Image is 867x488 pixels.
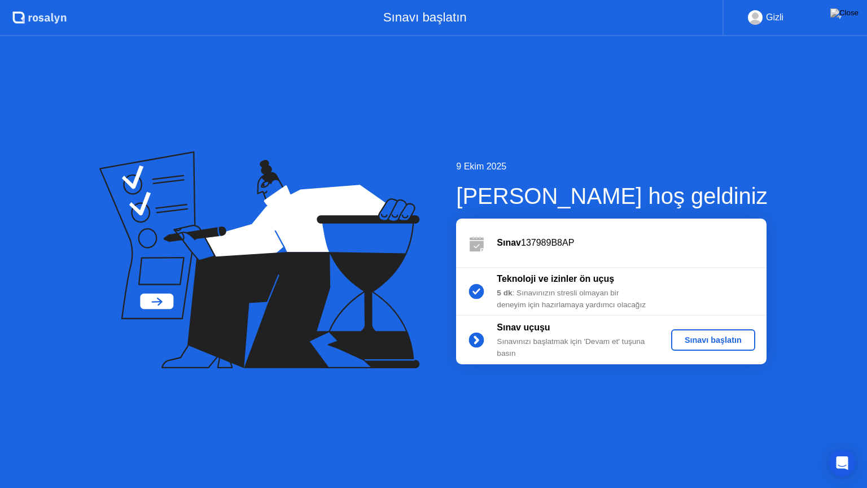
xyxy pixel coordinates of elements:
div: 9 Ekim 2025 [456,160,767,173]
b: Teknoloji ve izinler ön uçuş [497,274,614,284]
div: 137989B8AP [497,236,767,250]
b: Sınav uçuşu [497,323,550,332]
img: Close [830,8,859,18]
div: [PERSON_NAME] hoş geldiniz [456,179,767,213]
div: Sınavı başlatın [676,335,751,345]
div: Gizli [766,10,783,25]
b: Sınav [497,238,521,247]
div: Open Intercom Messenger [829,450,856,477]
button: Sınavı başlatın [671,329,755,351]
div: Sınavınızı başlatmak için 'Devam et' tuşuna basın [497,336,659,359]
div: : Sınavınızın stresli olmayan bir deneyim için hazırlamaya yardımcı olacağız [497,287,659,311]
b: 5 dk [497,289,512,297]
